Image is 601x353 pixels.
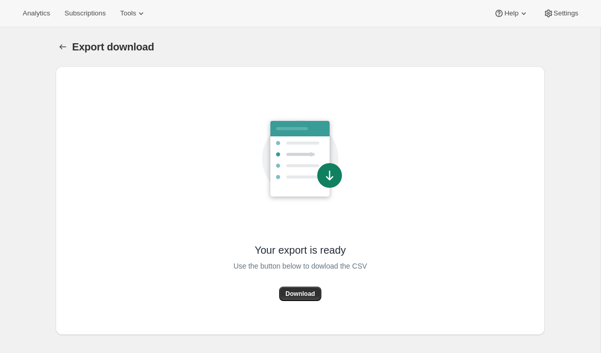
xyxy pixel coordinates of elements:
span: Help [504,9,518,17]
button: Help [488,6,535,21]
button: Subscriptions [58,6,112,21]
span: Tools [120,9,136,17]
span: Analytics [23,9,50,17]
button: Settings [537,6,585,21]
button: Export download [56,40,70,54]
button: Tools [114,6,152,21]
button: Download [279,287,321,301]
span: Subscriptions [64,9,106,17]
span: Your export is ready [254,243,346,257]
span: Download [285,290,315,298]
span: Settings [554,9,578,17]
button: Analytics [16,6,56,21]
span: Export download [72,41,154,52]
span: Use the button below to dowload the CSV [233,260,367,272]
